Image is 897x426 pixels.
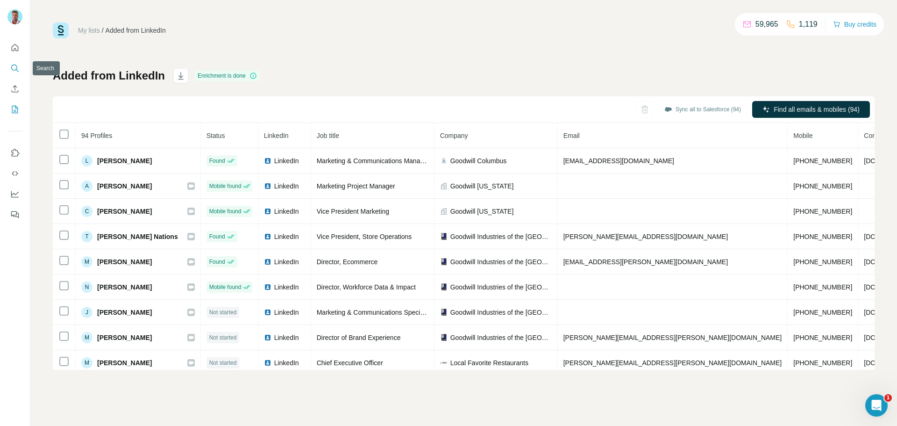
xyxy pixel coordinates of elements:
span: [PHONE_NUMBER] [793,309,852,316]
img: LinkedIn logo [264,208,271,215]
span: Not started [209,308,237,317]
div: M [81,332,93,343]
span: Email [563,132,580,139]
span: LinkedIn [274,333,299,342]
img: LinkedIn logo [264,182,271,190]
span: [PERSON_NAME][EMAIL_ADDRESS][PERSON_NAME][DOMAIN_NAME] [563,359,782,367]
img: Avatar [7,9,22,24]
span: [PHONE_NUMBER] [793,359,852,367]
a: My lists [78,27,100,34]
div: J [81,307,93,318]
span: [PHONE_NUMBER] [793,283,852,291]
span: Goodwill Industries of the [GEOGRAPHIC_DATA] [450,232,552,241]
div: T [81,231,93,242]
span: [PERSON_NAME] [97,181,152,191]
div: M [81,256,93,267]
span: Found [209,232,225,241]
img: LinkedIn logo [264,283,271,291]
img: LinkedIn logo [264,309,271,316]
img: LinkedIn logo [264,233,271,240]
button: Feedback [7,206,22,223]
span: LinkedIn [274,232,299,241]
img: LinkedIn logo [264,359,271,367]
span: Mobile [793,132,812,139]
img: Surfe Logo [53,22,69,38]
span: [PHONE_NUMBER] [793,208,852,215]
span: Marketing & Communications Manager [317,157,430,165]
span: Local Favorite Restaurants [450,358,528,368]
span: Director of Brand Experience [317,334,401,341]
button: Buy credits [833,18,876,31]
div: N [81,282,93,293]
iframe: Intercom live chat [865,394,888,417]
span: [EMAIL_ADDRESS][DOMAIN_NAME] [563,157,674,165]
span: Mobile found [209,182,242,190]
span: [PERSON_NAME][EMAIL_ADDRESS][PERSON_NAME][DOMAIN_NAME] [563,334,782,341]
img: company-logo [440,157,448,165]
span: LinkedIn [274,257,299,267]
img: company-logo [440,258,448,266]
span: [PERSON_NAME] [97,308,152,317]
span: [PERSON_NAME][EMAIL_ADDRESS][DOMAIN_NAME] [563,233,728,240]
button: Sync all to Salesforce (94) [658,102,747,116]
span: Marketing & Communications Specialist [317,309,432,316]
span: Job title [317,132,339,139]
span: [PERSON_NAME] Nations [97,232,178,241]
button: My lists [7,101,22,118]
span: LinkedIn [274,181,299,191]
div: Added from LinkedIn [106,26,166,35]
button: Quick start [7,39,22,56]
button: Dashboard [7,186,22,202]
img: company-logo [440,334,448,341]
img: LinkedIn logo [264,258,271,266]
span: Company [440,132,468,139]
button: Find all emails & mobiles (94) [752,101,870,118]
button: Use Surfe API [7,165,22,182]
div: Enrichment is done [195,70,260,81]
span: Mobile found [209,207,242,216]
img: LinkedIn logo [264,157,271,165]
span: Vice President, Store Operations [317,233,412,240]
div: L [81,155,93,166]
span: [PERSON_NAME] [97,207,152,216]
span: [PHONE_NUMBER] [793,233,852,240]
img: company-logo [440,359,448,367]
div: A [81,181,93,192]
span: Goodwill [US_STATE] [450,207,514,216]
span: LinkedIn [274,308,299,317]
span: LinkedIn [274,358,299,368]
span: [PERSON_NAME] [97,333,152,342]
p: 1,119 [799,19,818,30]
div: C [81,206,93,217]
span: Not started [209,359,237,367]
span: Goodwill Industries of the [GEOGRAPHIC_DATA] [450,333,552,342]
span: [PHONE_NUMBER] [793,157,852,165]
span: LinkedIn [274,282,299,292]
span: LinkedIn [274,156,299,166]
span: Found [209,258,225,266]
span: [PERSON_NAME] [97,282,152,292]
img: company-logo [440,283,448,291]
span: Found [209,157,225,165]
span: [PERSON_NAME] [97,156,152,166]
span: Goodwill Industries of the [GEOGRAPHIC_DATA] [450,282,552,292]
img: LinkedIn logo [264,334,271,341]
span: Goodwill Industries of the [GEOGRAPHIC_DATA] [450,308,552,317]
span: [EMAIL_ADDRESS][PERSON_NAME][DOMAIN_NAME] [563,258,728,266]
span: LinkedIn [274,207,299,216]
span: 94 Profiles [81,132,112,139]
span: Goodwill [US_STATE] [450,181,514,191]
img: company-logo [440,233,448,240]
span: Not started [209,333,237,342]
span: Director, Workforce Data & Impact [317,283,416,291]
img: company-logo [440,309,448,316]
span: Goodwill Columbus [450,156,507,166]
span: Goodwill Industries of the [GEOGRAPHIC_DATA] [450,257,552,267]
div: M [81,357,93,368]
li: / [102,26,104,35]
span: Mobile found [209,283,242,291]
span: [PHONE_NUMBER] [793,258,852,266]
p: 59,965 [755,19,778,30]
span: Director, Ecommerce [317,258,378,266]
span: Marketing Project Manager [317,182,395,190]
